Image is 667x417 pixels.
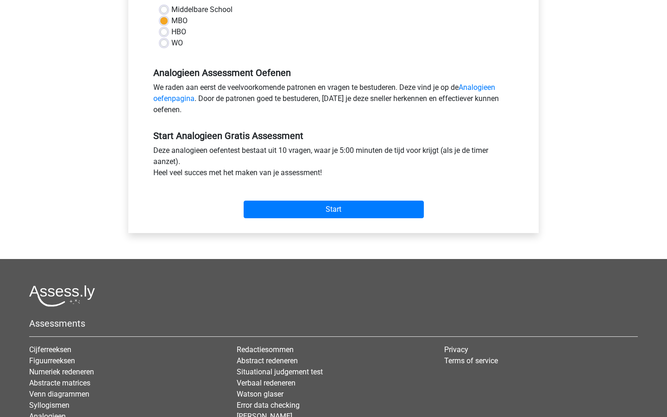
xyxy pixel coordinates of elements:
[146,145,521,182] div: Deze analogieen oefentest bestaat uit 10 vragen, waar je 5:00 minuten de tijd voor krijgt (als je...
[29,401,69,410] a: Syllogismen
[29,345,71,354] a: Cijferreeksen
[171,38,183,49] label: WO
[171,26,186,38] label: HBO
[237,379,296,387] a: Verbaal redeneren
[29,318,638,329] h5: Assessments
[171,15,188,26] label: MBO
[153,67,514,78] h5: Analogieen Assessment Oefenen
[29,367,94,376] a: Numeriek redeneren
[171,4,233,15] label: Middelbare School
[153,130,514,141] h5: Start Analogieen Gratis Assessment
[29,285,95,307] img: Assessly logo
[237,356,298,365] a: Abstract redeneren
[237,390,283,398] a: Watson glaser
[244,201,424,218] input: Start
[237,401,300,410] a: Error data checking
[237,345,294,354] a: Redactiesommen
[444,345,468,354] a: Privacy
[444,356,498,365] a: Terms of service
[146,82,521,119] div: We raden aan eerst de veelvoorkomende patronen en vragen te bestuderen. Deze vind je op de . Door...
[29,379,90,387] a: Abstracte matrices
[237,367,323,376] a: Situational judgement test
[29,390,89,398] a: Venn diagrammen
[29,356,75,365] a: Figuurreeksen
